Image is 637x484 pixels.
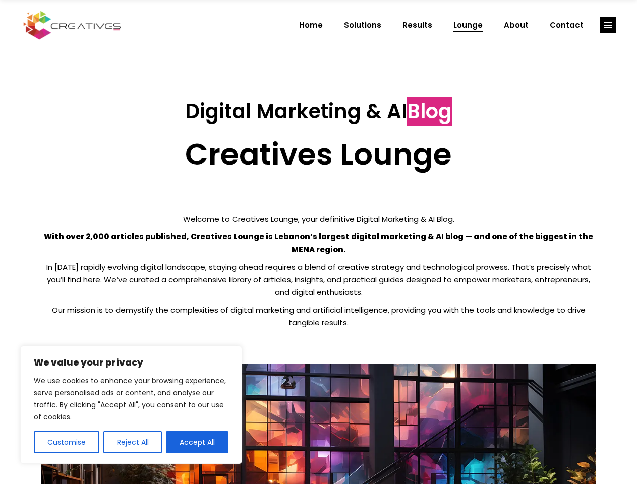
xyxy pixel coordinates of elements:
[41,136,596,172] h2: Creatives Lounge
[34,375,228,423] p: We use cookies to enhance your browsing experience, serve personalised ads or content, and analys...
[34,431,99,453] button: Customise
[41,304,596,329] p: Our mission is to demystify the complexities of digital marketing and artificial intelligence, pr...
[288,12,333,38] a: Home
[453,12,483,38] span: Lounge
[333,12,392,38] a: Solutions
[443,12,493,38] a: Lounge
[34,356,228,369] p: We value your privacy
[299,12,323,38] span: Home
[166,431,228,453] button: Accept All
[407,97,452,126] span: Blog
[21,10,123,41] img: Creatives
[41,99,596,124] h3: Digital Marketing & AI
[20,346,242,464] div: We value your privacy
[600,17,616,33] a: link
[344,12,381,38] span: Solutions
[550,12,584,38] span: Contact
[539,12,594,38] a: Contact
[402,12,432,38] span: Results
[41,261,596,298] p: In [DATE] rapidly evolving digital landscape, staying ahead requires a blend of creative strategy...
[41,213,596,225] p: Welcome to Creatives Lounge, your definitive Digital Marketing & AI Blog.
[392,12,443,38] a: Results
[504,12,529,38] span: About
[103,431,162,453] button: Reject All
[44,231,593,255] strong: With over 2,000 articles published, Creatives Lounge is Lebanon’s largest digital marketing & AI ...
[493,12,539,38] a: About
